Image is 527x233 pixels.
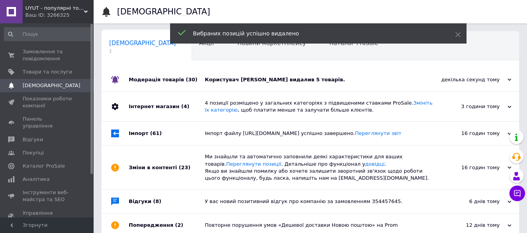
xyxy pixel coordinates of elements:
[186,77,197,82] span: (30)
[23,116,72,130] span: Панель управління
[205,130,433,137] div: Імпорт файлу [URL][DOMAIN_NAME] успішно завершено.
[23,95,72,109] span: Показники роботи компанії
[181,103,189,109] span: (4)
[109,48,176,54] span: 1
[433,76,511,83] div: декілька секунд тому
[129,92,205,121] div: Інтернет магазин
[179,165,190,170] span: (23)
[433,222,511,229] div: 12 днів тому
[433,198,511,205] div: 6 днів тому
[25,5,84,12] span: UYUT - популярні товари преміум якості
[509,186,525,201] button: Чат з покупцем
[433,103,511,110] div: 3 години тому
[25,12,94,19] div: Ваш ID: 3266325
[4,27,92,41] input: Пошук
[129,145,205,189] div: Зміни в контенті
[205,100,433,114] div: 4 позиції розміщено у загальних категоріях з підвищеними ставками ProSale. , щоб платити менше та...
[205,222,433,229] div: Повторне порушення умов «Дешевої доставки Новою поштою» на Prom
[23,149,44,156] span: Покупці
[23,210,72,224] span: Управління сайтом
[129,68,205,91] div: Модерація товарів
[150,130,162,136] span: (61)
[193,30,436,37] div: Вибраних позицій успішно видалено
[205,198,433,205] div: У вас новий позитивний відгук про компанію за замовленням 354457645.
[226,161,281,167] a: Переглянути позиції
[153,198,161,204] span: (8)
[23,163,65,170] span: Каталог ProSale
[365,161,385,167] a: довідці
[205,76,433,83] div: Користувач [PERSON_NAME] видалив 5 товарів.
[433,164,511,171] div: 16 годин тому
[109,40,176,47] span: [DEMOGRAPHIC_DATA]
[23,136,43,143] span: Відгуки
[23,82,80,89] span: [DEMOGRAPHIC_DATA]
[355,130,401,136] a: Переглянути звіт
[129,122,205,145] div: Імпорт
[129,190,205,213] div: Відгуки
[433,130,511,137] div: 16 годин тому
[23,48,72,62] span: Замовлення та повідомлення
[23,189,72,203] span: Інструменти веб-майстра та SEO
[23,68,72,75] span: Товари та послуги
[23,176,50,183] span: Аналітика
[205,153,433,182] div: Ми знайшли та автоматично заповнили деякі характеристики для ваших товарів. . Детальніше про функ...
[175,222,183,228] span: (2)
[117,7,210,16] h1: [DEMOGRAPHIC_DATA]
